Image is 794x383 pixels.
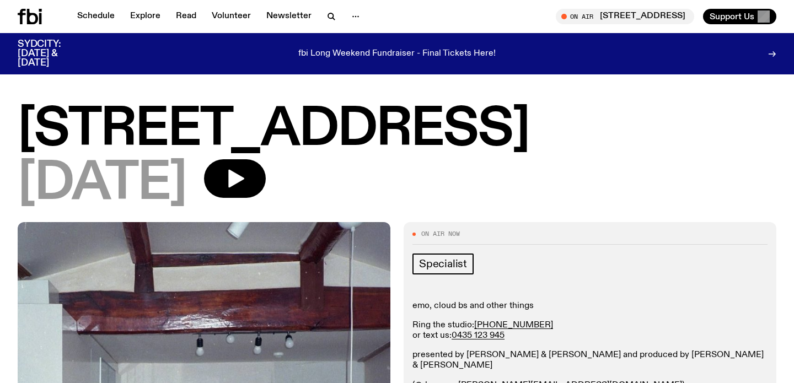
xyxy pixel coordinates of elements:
[421,231,460,237] span: On Air Now
[703,9,776,24] button: Support Us
[412,253,474,274] a: Specialist
[710,12,754,21] span: Support Us
[260,9,318,24] a: Newsletter
[18,40,88,68] h3: SYDCITY: [DATE] & [DATE]
[419,258,467,270] span: Specialist
[71,9,121,24] a: Schedule
[474,321,553,330] a: [PHONE_NUMBER]
[205,9,257,24] a: Volunteer
[412,301,768,311] p: emo, cloud bs and other things
[412,320,768,341] p: Ring the studio: or text us:
[298,49,496,59] p: fbi Long Weekend Fundraiser - Final Tickets Here!
[452,331,505,340] a: 0435 123 945
[124,9,167,24] a: Explore
[169,9,203,24] a: Read
[18,105,776,155] h1: [STREET_ADDRESS]
[412,350,768,371] p: presented by [PERSON_NAME] & [PERSON_NAME] and produced by [PERSON_NAME] & [PERSON_NAME]
[556,9,694,24] button: On Air[STREET_ADDRESS]
[18,159,186,209] span: [DATE]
